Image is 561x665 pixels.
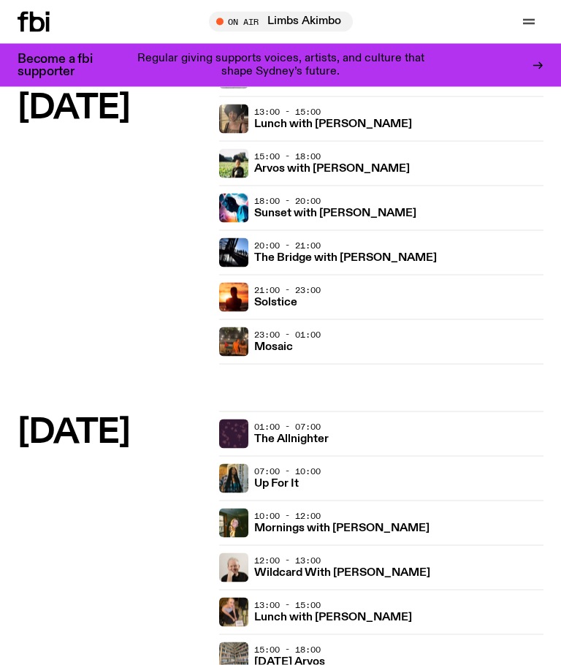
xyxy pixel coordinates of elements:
p: Regular giving supports voices, artists, and culture that shape Sydney’s future. [123,53,438,78]
h2: [DATE] [18,417,207,450]
img: Ify - a Brown Skin girl with black braided twists, looking up to the side with her tongue stickin... [219,464,248,493]
h3: The Allnighter [254,434,329,445]
a: Lunch with [PERSON_NAME] [254,116,412,130]
button: On AirLimbs Akimbo [209,12,353,32]
span: 20:00 - 21:00 [254,240,321,251]
img: Freya smiles coyly as she poses for the image. [219,509,248,538]
a: Solstice [254,294,297,308]
img: Bri is smiling and wearing a black t-shirt. She is standing in front of a lush, green field. Ther... [219,149,248,178]
span: 10:00 - 12:00 [254,510,321,522]
h3: Become a fbi supporter [18,53,111,78]
img: A girl standing in the ocean as waist level, staring into the rise of the sun. [219,283,248,312]
span: 15:00 - 18:00 [254,644,321,655]
a: Wildcard With [PERSON_NAME] [254,565,430,579]
h3: Up For It [254,479,299,490]
a: The Allnighter [254,431,329,445]
img: Tommy and Jono Playing at a fundraiser for Palestine [219,327,248,357]
h3: Arvos with [PERSON_NAME] [254,164,410,175]
span: 13:00 - 15:00 [254,599,321,611]
a: Sunset with [PERSON_NAME] [254,205,416,219]
span: 13:00 - 15:00 [254,106,321,118]
a: Mornings with [PERSON_NAME] [254,520,430,534]
a: The Bridge with [PERSON_NAME] [254,250,437,264]
span: 12:00 - 13:00 [254,555,321,566]
span: 23:00 - 01:00 [254,329,321,341]
h3: Solstice [254,297,297,308]
h2: [DATE] [18,92,207,125]
a: Arvos with [PERSON_NAME] [254,161,410,175]
h3: Sunset with [PERSON_NAME] [254,208,416,219]
h3: Mosaic [254,342,293,353]
img: Stuart is smiling charmingly, wearing a black t-shirt against a stark white background. [219,553,248,582]
h3: Mornings with [PERSON_NAME] [254,523,430,534]
img: Simon Caldwell stands side on, looking downwards. He has headphones on. Behind him is a brightly ... [219,194,248,223]
span: 15:00 - 18:00 [254,151,321,162]
span: 18:00 - 20:00 [254,195,321,207]
img: SLC lunch cover [219,598,248,627]
span: 07:00 - 10:00 [254,465,321,477]
span: 21:00 - 23:00 [254,284,321,296]
span: 01:00 - 07:00 [254,421,321,433]
a: Up For It [254,476,299,490]
a: Lunch with [PERSON_NAME] [254,609,412,623]
a: Mosaic [254,339,293,353]
h3: Lunch with [PERSON_NAME] [254,612,412,623]
img: People climb Sydney's Harbour Bridge [219,238,248,267]
h3: Lunch with [PERSON_NAME] [254,119,412,130]
h3: Wildcard With [PERSON_NAME] [254,568,430,579]
h3: The Bridge with [PERSON_NAME] [254,253,437,264]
